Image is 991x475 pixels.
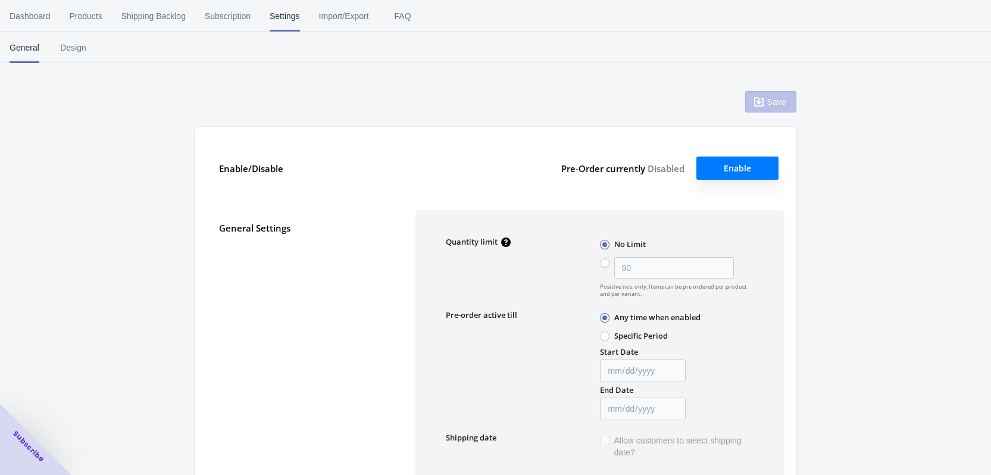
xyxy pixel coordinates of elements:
span: Allow customers to select shipping date? [614,435,754,458]
span: Subscribe [11,429,46,464]
span: FAQ [388,1,418,32]
label: No Limit [614,239,646,249]
span: Shipping Backlog [121,1,186,32]
label: Quantity limit [446,236,498,247]
label: Specific Period [614,330,668,341]
label: Any time when enabled [614,312,701,323]
label: Shipping date [446,432,496,443]
span: General [10,32,39,63]
span: Disabled [648,162,684,174]
label: Pre-order active till [446,310,600,320]
label: General Settings [219,222,392,234]
label: Pre-Order currently [561,157,684,180]
span: Dashboard [10,1,51,32]
span: Positive nos. only. Items can be pre ordered per product and per variant. [600,283,754,298]
label: Enable/Disable [219,162,392,174]
label: Start Date [600,346,638,357]
span: Settings [270,1,300,32]
span: Import/Export [319,1,369,32]
span: Products [70,1,102,32]
span: Subscription [205,1,251,32]
span: Design [58,32,88,63]
button: Enable [696,157,779,180]
label: End Date [600,385,633,395]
